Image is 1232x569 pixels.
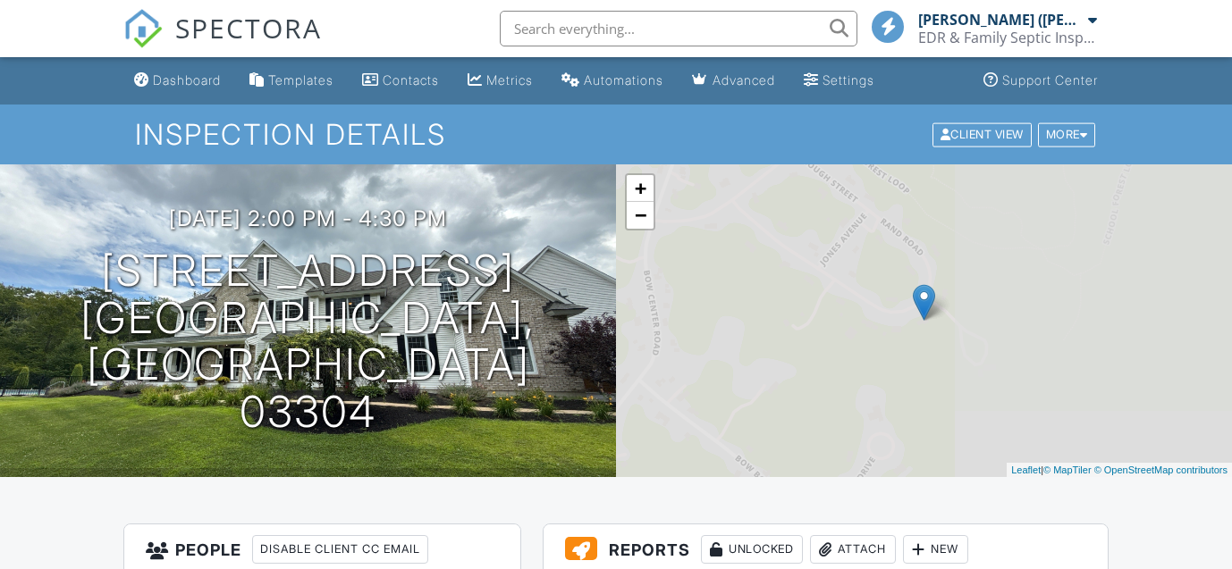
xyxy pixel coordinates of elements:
div: Templates [268,72,333,88]
div: Disable Client CC Email [252,535,428,564]
div: [PERSON_NAME] ([PERSON_NAME]) [PERSON_NAME] [918,11,1084,29]
div: Automations [584,72,663,88]
a: Zoom in [627,175,654,202]
a: Automations (Basic) [554,64,671,97]
span: SPECTORA [175,9,322,46]
div: New [903,535,968,564]
input: Search everything... [500,11,857,46]
div: More [1038,122,1096,146]
h3: [DATE] 2:00 pm - 4:30 pm [169,206,447,230]
h1: [STREET_ADDRESS] [GEOGRAPHIC_DATA], [GEOGRAPHIC_DATA] 03304 [29,247,587,436]
div: Advanced [713,72,775,88]
div: Support Center [1002,72,1098,88]
a: Client View [931,127,1036,140]
a: Advanced [685,64,782,97]
a: Templates [242,64,341,97]
h1: Inspection Details [135,119,1098,150]
a: Support Center [976,64,1105,97]
div: Settings [823,72,874,88]
div: | [1007,463,1232,478]
div: Attach [810,535,896,564]
a: Leaflet [1011,464,1041,475]
a: SPECTORA [123,24,322,62]
div: Unlocked [701,535,803,564]
a: Dashboard [127,64,228,97]
div: Metrics [486,72,533,88]
a: © OpenStreetMap contributors [1094,464,1228,475]
div: Client View [932,122,1032,146]
a: Settings [797,64,882,97]
img: The Best Home Inspection Software - Spectora [123,9,163,48]
div: Contacts [383,72,439,88]
div: EDR & Family Septic Inspections LLC [918,29,1097,46]
a: Contacts [355,64,446,97]
a: Metrics [460,64,540,97]
a: Zoom out [627,202,654,229]
a: © MapTiler [1043,464,1092,475]
div: Dashboard [153,72,221,88]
